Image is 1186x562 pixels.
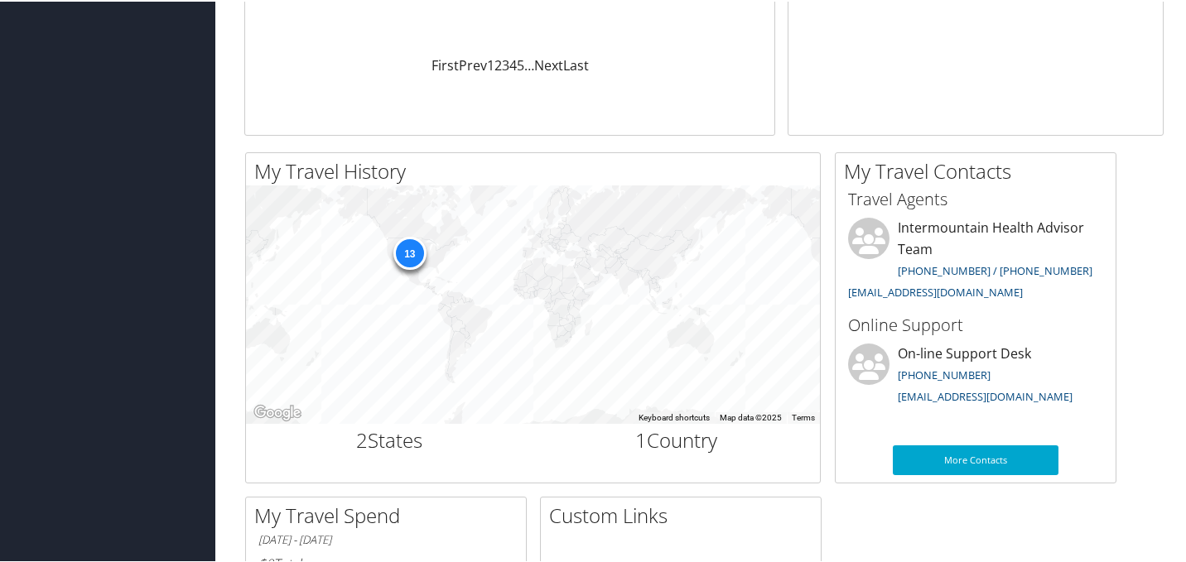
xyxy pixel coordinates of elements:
h2: My Travel History [254,156,820,184]
h2: States [258,425,521,453]
span: 1 [635,425,647,452]
a: 1 [487,55,494,73]
a: Open this area in Google Maps (opens a new window) [250,401,305,422]
a: Terms (opens in new tab) [792,411,815,420]
h2: Custom Links [549,500,821,528]
a: 5 [517,55,524,73]
div: 13 [393,235,426,268]
a: [PHONE_NUMBER] / [PHONE_NUMBER] [898,262,1092,276]
h3: Travel Agents [848,186,1103,209]
span: Map data ©2025 [720,411,782,420]
span: … [524,55,534,73]
h2: Country [546,425,808,453]
a: 4 [509,55,517,73]
a: 3 [502,55,509,73]
h2: My Travel Contacts [844,156,1116,184]
a: More Contacts [893,444,1058,473]
a: Next [534,55,563,73]
button: Keyboard shortcuts [639,411,710,422]
h3: Online Support [848,312,1103,335]
img: Google [250,401,305,422]
a: [EMAIL_ADDRESS][DOMAIN_NAME] [898,387,1073,402]
h6: [DATE] - [DATE] [258,531,513,546]
li: Intermountain Health Advisor Team [840,216,1111,305]
span: 2 [356,425,368,452]
a: [PHONE_NUMBER] [898,366,991,381]
li: On-line Support Desk [840,342,1111,410]
a: First [431,55,459,73]
a: Last [563,55,589,73]
a: Prev [459,55,487,73]
a: 2 [494,55,502,73]
h2: My Travel Spend [254,500,526,528]
a: [EMAIL_ADDRESS][DOMAIN_NAME] [848,283,1023,298]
